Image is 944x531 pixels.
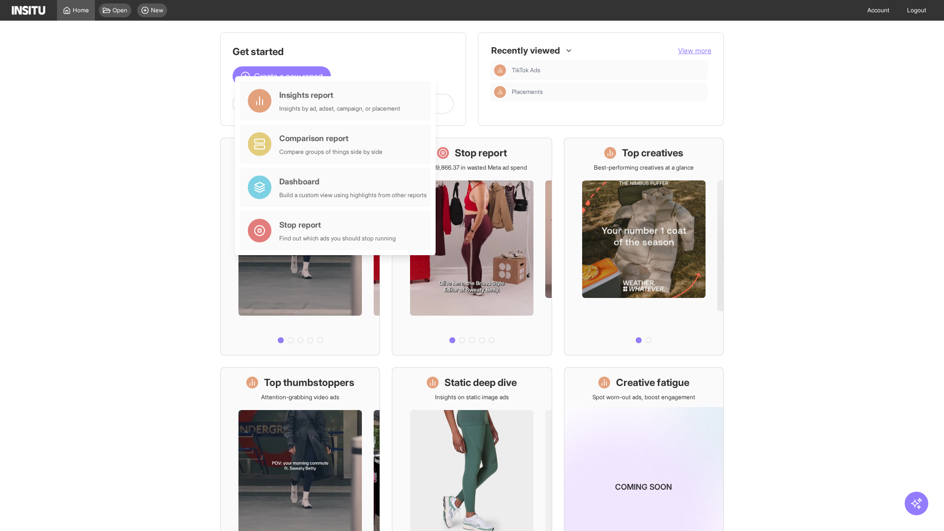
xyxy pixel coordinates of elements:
[233,45,454,59] h1: Get started
[416,164,527,172] p: Save £19,866.37 in wasted Meta ad spend
[12,6,45,15] img: Logo
[494,86,506,98] div: Insights
[444,376,517,389] h1: Static deep dive
[279,191,427,199] div: Build a custom view using highlights from other reports
[151,6,163,14] span: New
[279,105,400,113] div: Insights by ad, adset, campaign, or placement
[512,88,543,96] span: Placements
[594,164,694,172] p: Best-performing creatives at a glance
[279,235,396,242] div: Find out which ads you should stop running
[220,138,380,355] a: What's live nowSee all active ads instantly
[678,46,711,55] span: View more
[233,66,331,86] button: Create a new report
[261,393,339,401] p: Attention-grabbing video ads
[622,146,683,160] h1: Top creatives
[392,138,552,355] a: Stop reportSave £19,866.37 in wasted Meta ad spend
[279,89,400,101] div: Insights report
[279,219,396,231] div: Stop report
[435,393,509,401] p: Insights on static image ads
[512,66,704,74] span: TikTok Ads
[264,376,354,389] h1: Top thumbstoppers
[678,46,711,56] button: View more
[113,6,127,14] span: Open
[455,146,507,160] h1: Stop report
[279,148,383,156] div: Compare groups of things side by side
[73,6,89,14] span: Home
[512,66,540,74] span: TikTok Ads
[279,132,383,144] div: Comparison report
[512,88,704,96] span: Placements
[279,176,427,187] div: Dashboard
[254,70,323,82] span: Create a new report
[564,138,724,355] a: Top creativesBest-performing creatives at a glance
[494,64,506,76] div: Insights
